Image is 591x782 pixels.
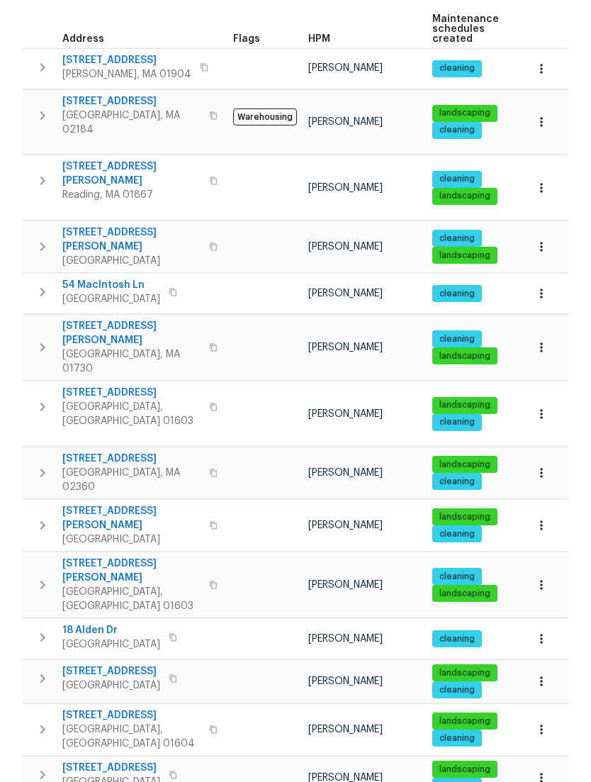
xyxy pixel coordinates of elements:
span: [GEOGRAPHIC_DATA], MA 02184 [62,108,201,137]
span: landscaping [434,588,496,600]
span: [PERSON_NAME] [308,676,383,686]
span: cleaning [434,476,480,488]
span: landscaping [434,667,496,679]
span: [STREET_ADDRESS][PERSON_NAME] [62,225,201,254]
span: landscaping [434,511,496,523]
span: cleaning [434,233,480,245]
span: landscaping [434,190,496,202]
span: [PERSON_NAME] [308,634,383,644]
span: [GEOGRAPHIC_DATA] [62,292,160,306]
span: [STREET_ADDRESS] [62,452,201,466]
span: [PERSON_NAME] [308,242,383,252]
span: 18 Alden Dr [62,623,160,637]
span: [GEOGRAPHIC_DATA] [62,532,201,547]
span: Flags [233,34,260,44]
span: [STREET_ADDRESS][PERSON_NAME] [62,504,201,532]
span: cleaning [434,732,480,744]
span: [PERSON_NAME] [308,468,383,478]
span: [STREET_ADDRESS][PERSON_NAME] [62,319,201,347]
span: landscaping [434,764,496,776]
span: landscaping [434,459,496,471]
span: [GEOGRAPHIC_DATA], MA 02360 [62,466,201,494]
span: cleaning [434,633,480,645]
span: [GEOGRAPHIC_DATA] [62,637,160,652]
span: [PERSON_NAME] [308,725,383,734]
span: cleaning [434,528,480,540]
span: [GEOGRAPHIC_DATA], MA 01730 [62,347,201,376]
span: [PERSON_NAME] [308,289,383,298]
span: [GEOGRAPHIC_DATA] [62,254,201,268]
span: 54 MacIntosh Ln [62,278,160,292]
span: cleaning [434,173,480,185]
span: [GEOGRAPHIC_DATA] [62,678,160,693]
span: landscaping [434,399,496,411]
span: [STREET_ADDRESS] [62,761,160,775]
span: [STREET_ADDRESS] [62,664,160,678]
span: Warehousing [233,108,297,125]
span: [STREET_ADDRESS] [62,708,201,722]
span: cleaning [434,684,480,696]
span: [GEOGRAPHIC_DATA], [GEOGRAPHIC_DATA] 01603 [62,400,201,428]
span: [STREET_ADDRESS] [62,53,191,67]
span: [PERSON_NAME] [308,117,383,127]
span: [PERSON_NAME] [308,63,383,73]
span: [PERSON_NAME] [308,342,383,352]
span: landscaping [434,715,496,727]
span: cleaning [434,571,480,583]
span: cleaning [434,416,480,428]
span: Reading, MA 01867 [62,188,201,202]
span: [PERSON_NAME] [308,580,383,590]
span: landscaping [434,107,496,119]
span: [PERSON_NAME], MA 01904 [62,67,191,82]
span: [STREET_ADDRESS] [62,386,201,400]
span: [PERSON_NAME] [308,520,383,530]
span: [GEOGRAPHIC_DATA], [GEOGRAPHIC_DATA] 01604 [62,722,201,751]
span: [PERSON_NAME] [308,409,383,419]
span: [STREET_ADDRESS] [62,94,201,108]
span: cleaning [434,288,480,300]
span: landscaping [434,350,496,362]
span: cleaning [434,62,480,74]
span: cleaning [434,333,480,345]
span: cleaning [434,124,480,136]
span: HPM [308,34,330,44]
span: [STREET_ADDRESS][PERSON_NAME] [62,557,201,585]
span: [PERSON_NAME] [308,183,383,193]
span: [GEOGRAPHIC_DATA], [GEOGRAPHIC_DATA] 01603 [62,585,201,613]
span: Maintenance schedules created [432,14,499,44]
span: [STREET_ADDRESS][PERSON_NAME] [62,160,201,188]
span: landscaping [434,250,496,262]
span: Address [62,34,104,44]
